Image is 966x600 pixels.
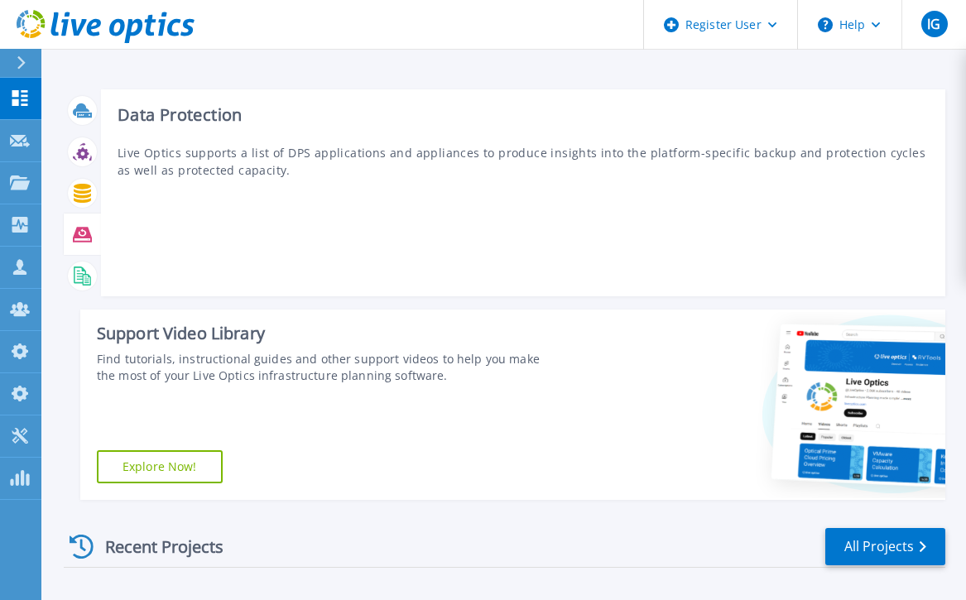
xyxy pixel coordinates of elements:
[97,450,223,483] a: Explore Now!
[118,106,929,124] h3: Data Protection
[64,526,246,567] div: Recent Projects
[825,528,945,565] a: All Projects
[97,351,545,384] div: Find tutorials, instructional guides and other support videos to help you make the most of your L...
[118,144,929,179] p: Live Optics supports a list of DPS applications and appliances to produce insights into the platf...
[927,17,940,31] span: IG
[97,323,545,344] div: Support Video Library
